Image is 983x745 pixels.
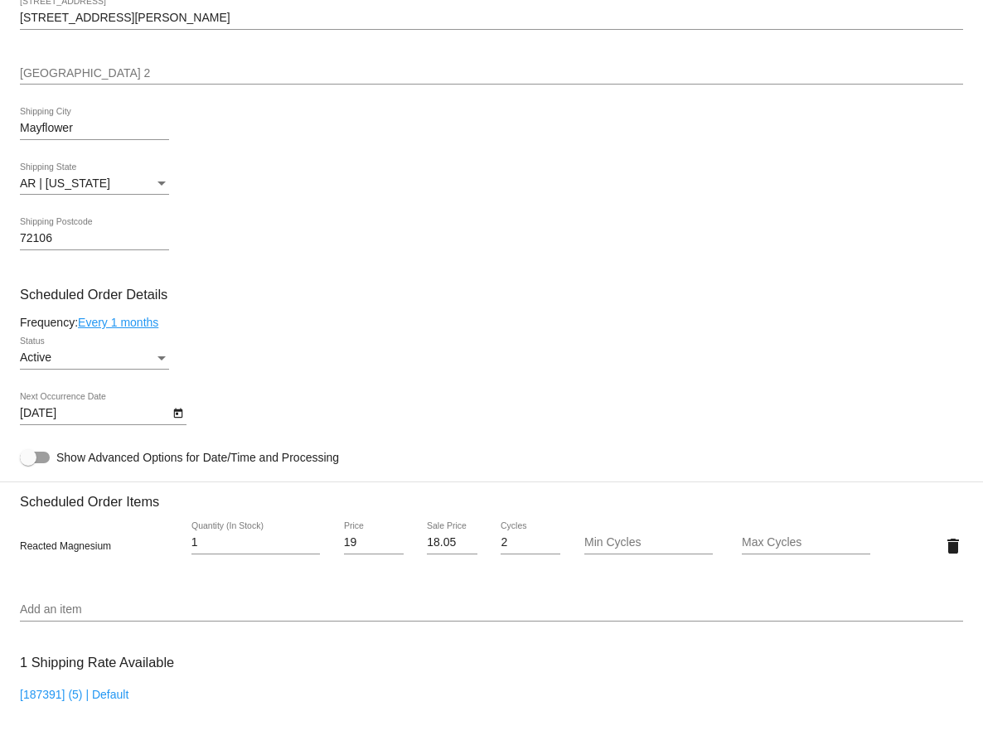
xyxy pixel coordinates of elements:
[20,481,963,510] h3: Scheduled Order Items
[169,404,186,421] button: Open calendar
[20,351,51,364] span: Active
[20,232,169,245] input: Shipping Postcode
[20,540,111,552] span: Reacted Magnesium
[427,536,477,549] input: Sale Price
[20,67,963,80] input: Shipping Street 2
[20,407,169,420] input: Next Occurrence Date
[742,536,870,549] input: Max Cycles
[78,316,158,329] a: Every 1 months
[20,177,169,191] mat-select: Shipping State
[943,536,963,556] mat-icon: delete
[20,603,963,617] input: Add an item
[20,316,963,329] div: Frequency:
[344,536,404,549] input: Price
[20,287,963,302] h3: Scheduled Order Details
[20,12,963,25] input: Shipping Street 1
[584,536,713,549] input: Min Cycles
[20,688,128,701] a: [187391] (5) | Default
[501,536,560,549] input: Cycles
[20,645,174,680] h3: 1 Shipping Rate Available
[20,177,110,190] span: AR | [US_STATE]
[191,536,320,549] input: Quantity (In Stock)
[20,351,169,365] mat-select: Status
[20,122,169,135] input: Shipping City
[56,449,339,466] span: Show Advanced Options for Date/Time and Processing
